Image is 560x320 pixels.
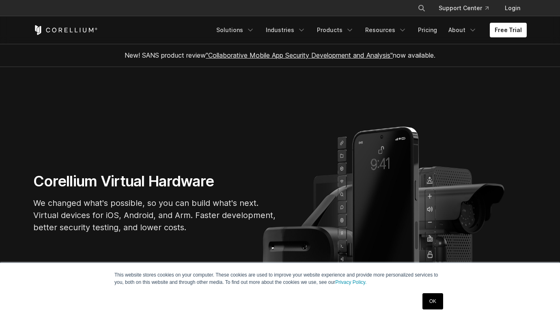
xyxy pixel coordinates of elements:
[444,23,482,37] a: About
[490,23,527,37] a: Free Trial
[33,25,98,35] a: Corellium Home
[211,23,259,37] a: Solutions
[360,23,411,37] a: Resources
[206,51,393,59] a: "Collaborative Mobile App Security Development and Analysis"
[125,51,435,59] span: New! SANS product review now available.
[498,1,527,15] a: Login
[422,293,443,309] a: OK
[211,23,527,37] div: Navigation Menu
[261,23,310,37] a: Industries
[335,279,366,285] a: Privacy Policy.
[432,1,495,15] a: Support Center
[408,1,527,15] div: Navigation Menu
[33,172,277,190] h1: Corellium Virtual Hardware
[114,271,446,286] p: This website stores cookies on your computer. These cookies are used to improve your website expe...
[33,197,277,234] p: We changed what's possible, so you can build what's next. Virtual devices for iOS, Android, and A...
[312,23,359,37] a: Products
[414,1,429,15] button: Search
[413,23,442,37] a: Pricing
